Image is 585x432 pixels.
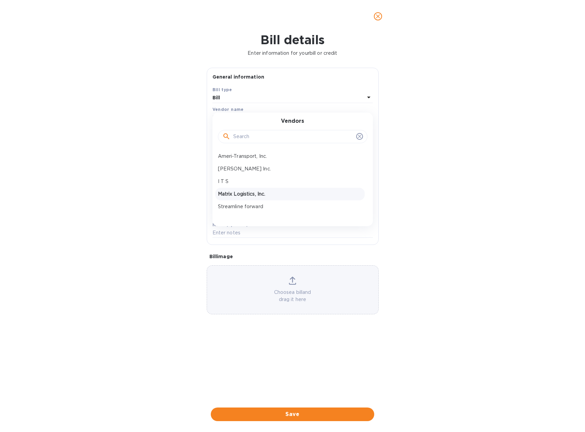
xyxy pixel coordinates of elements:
[209,253,376,260] p: Bill image
[218,203,362,210] p: Streamline forward
[212,107,244,112] b: Vendor name
[212,223,248,227] label: Notes (optional)
[5,33,580,47] h1: Bill details
[212,228,373,238] input: Enter notes
[212,95,220,100] b: Bill
[212,114,260,121] p: Select vendor name
[281,118,304,124] h3: Vendors
[212,74,265,80] b: General information
[218,153,362,160] p: Ameri-Transport, Inc.
[212,87,232,92] b: Bill type
[233,132,353,142] input: Search
[216,410,369,418] span: Save
[218,178,362,185] p: I T S
[370,8,386,24] button: close
[218,165,362,172] p: [PERSON_NAME] Inc.
[218,190,362,198] p: Matrix Logistics, Inc.
[207,289,378,303] p: Choose a bill and drag it here
[211,408,374,421] button: Save
[5,50,580,57] p: Enter information for your bill or credit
